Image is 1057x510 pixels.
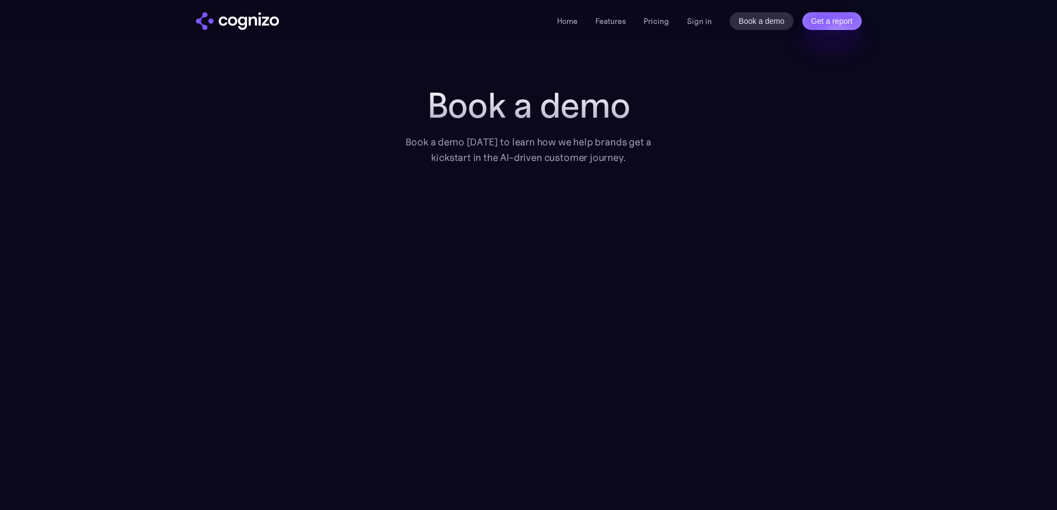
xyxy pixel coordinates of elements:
a: Home [557,16,578,26]
a: Book a demo [730,12,793,30]
div: Book a demo [DATE] to learn how we help brands get a kickstart in the AI-driven customer journey. [390,134,667,165]
h1: Book a demo [390,85,667,125]
a: Pricing [644,16,669,26]
a: Sign in [687,14,712,28]
a: Get a report [802,12,862,30]
a: home [196,12,279,30]
a: Features [595,16,626,26]
img: cognizo logo [196,12,279,30]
